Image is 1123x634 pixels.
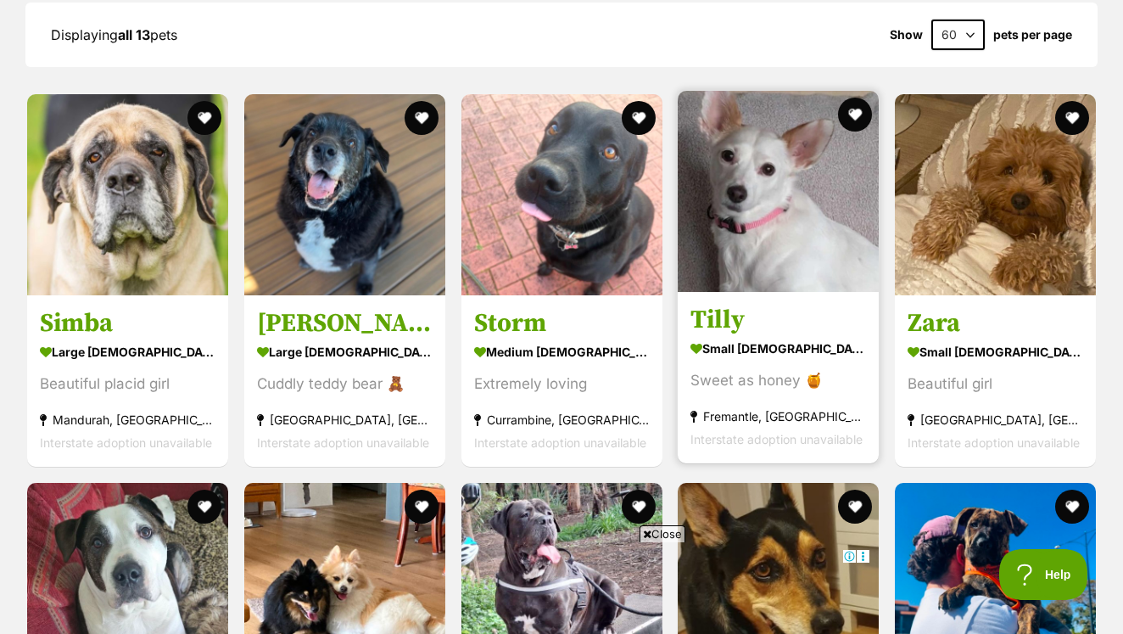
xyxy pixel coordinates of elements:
button: favourite [187,101,221,135]
div: Beautiful girl [908,373,1083,396]
button: favourite [838,98,872,132]
button: favourite [405,101,439,135]
img: Zara [895,94,1096,295]
div: Currambine, [GEOGRAPHIC_DATA] [474,408,650,431]
div: small [DEMOGRAPHIC_DATA] Dog [908,339,1083,364]
div: [GEOGRAPHIC_DATA], [GEOGRAPHIC_DATA] [908,408,1083,431]
a: Simba large [DEMOGRAPHIC_DATA] Dog Beautiful placid girl Mandurah, [GEOGRAPHIC_DATA] Interstate a... [27,295,228,467]
iframe: Advertisement [253,549,870,626]
div: large [DEMOGRAPHIC_DATA] Dog [257,339,433,364]
div: [GEOGRAPHIC_DATA], [GEOGRAPHIC_DATA] [257,408,433,431]
span: Interstate adoption unavailable [40,435,212,450]
span: Displaying pets [51,26,177,43]
a: Storm medium [DEMOGRAPHIC_DATA] Dog Extremely loving Currambine, [GEOGRAPHIC_DATA] Interstate ado... [461,295,662,467]
iframe: Help Scout Beacon - Open [999,549,1089,600]
button: favourite [838,490,872,524]
h3: Storm [474,307,650,339]
div: Fremantle, [GEOGRAPHIC_DATA] [690,405,866,428]
label: pets per page [993,28,1072,42]
img: Storm [461,94,662,295]
span: Show [890,28,923,42]
h3: Zara [908,307,1083,339]
h3: [PERSON_NAME] [257,307,433,339]
div: Sweet as honey 🍯 [690,369,866,392]
button: favourite [1055,101,1089,135]
div: large [DEMOGRAPHIC_DATA] Dog [40,339,215,364]
h3: Tilly [690,304,866,336]
button: favourite [621,490,655,524]
div: Mandurah, [GEOGRAPHIC_DATA] [40,408,215,431]
div: Extremely loving [474,373,650,396]
span: Close [640,525,685,542]
h3: Simba [40,307,215,339]
button: favourite [187,490,221,524]
span: Interstate adoption unavailable [690,432,863,446]
a: Tilly small [DEMOGRAPHIC_DATA] Dog Sweet as honey 🍯 Fremantle, [GEOGRAPHIC_DATA] Interstate adopt... [678,291,879,463]
span: Interstate adoption unavailable [908,435,1080,450]
div: small [DEMOGRAPHIC_DATA] Dog [690,336,866,361]
button: favourite [621,101,655,135]
div: medium [DEMOGRAPHIC_DATA] Dog [474,339,650,364]
div: Cuddly teddy bear 🧸 [257,373,433,396]
button: favourite [405,490,439,524]
a: [PERSON_NAME] large [DEMOGRAPHIC_DATA] Dog Cuddly teddy bear 🧸 [GEOGRAPHIC_DATA], [GEOGRAPHIC_DAT... [244,295,445,467]
a: Zara small [DEMOGRAPHIC_DATA] Dog Beautiful girl [GEOGRAPHIC_DATA], [GEOGRAPHIC_DATA] Interstate ... [895,295,1096,467]
img: Simba [27,94,228,295]
span: Interstate adoption unavailable [257,435,429,450]
img: Tilly [678,91,879,292]
div: Beautiful placid girl [40,373,215,396]
button: favourite [1055,490,1089,524]
img: Floyd [244,94,445,295]
strong: all 13 [118,26,150,43]
span: Interstate adoption unavailable [474,435,646,450]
